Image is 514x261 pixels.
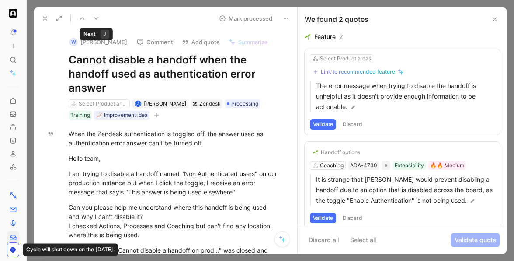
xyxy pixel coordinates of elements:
button: Discard [340,213,365,223]
span: [PERSON_NAME] [144,100,186,107]
button: Validate [310,213,336,223]
button: Validate [310,119,336,130]
button: Discard [340,119,365,130]
button: Mark processed [215,12,276,25]
img: pen.svg [469,198,476,204]
p: The error message when trying to disable the handoff is unhelpful as it doesn't provide enough in... [316,81,495,112]
button: Link to recommended feature [310,67,407,77]
div: A [135,102,140,106]
button: Select all [346,233,380,247]
div: Can you please help me understand where this handoff is being used and why I can't disable it? I ... [69,203,281,240]
div: Zendesk [199,99,221,108]
button: Discard all [305,233,343,247]
div: Select Product areas [320,54,371,63]
div: Select Product areas [79,99,128,108]
div: Processing [225,99,260,108]
button: Comment [133,36,177,48]
img: Ada [9,9,17,18]
div: Cycle will shut down on the [DATE]. [23,243,118,256]
div: Training [70,111,90,120]
span: Processing [231,99,258,108]
div: We found 2 quotes [305,14,368,25]
button: W[PERSON_NAME] [65,35,131,49]
button: Validate quote [451,233,500,247]
div: J [101,30,109,39]
div: 2 [339,32,343,42]
img: 🌱 [305,34,311,40]
img: pen.svg [350,104,356,110]
h1: Cannot disable a handoff when the handoff used as authentication error answer [69,53,281,95]
button: 🌱Handoff options [310,147,363,158]
span: Summarize [238,38,268,46]
div: Feature [314,32,336,42]
p: It is strange that [PERSON_NAME] would prevent disabling a handoff due to an option that is disab... [316,174,495,206]
img: 🌱 [313,150,318,155]
div: I am trying to disable a handoff named "Non Authenticated users" on our production instance but w... [69,169,281,197]
button: Add quote [178,36,224,48]
button: Ada [7,7,19,19]
div: When the Zendesk authentication is toggled off, the answer used as authentication error answer ca... [69,129,281,148]
div: Hello team, [69,154,281,163]
div: Link to recommended feature [321,68,395,75]
button: Summarize [225,36,272,48]
div: 📈 Improvement idea [96,111,148,120]
div: W [69,38,78,46]
div: Handoff options [321,149,360,156]
div: Next [83,30,96,39]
